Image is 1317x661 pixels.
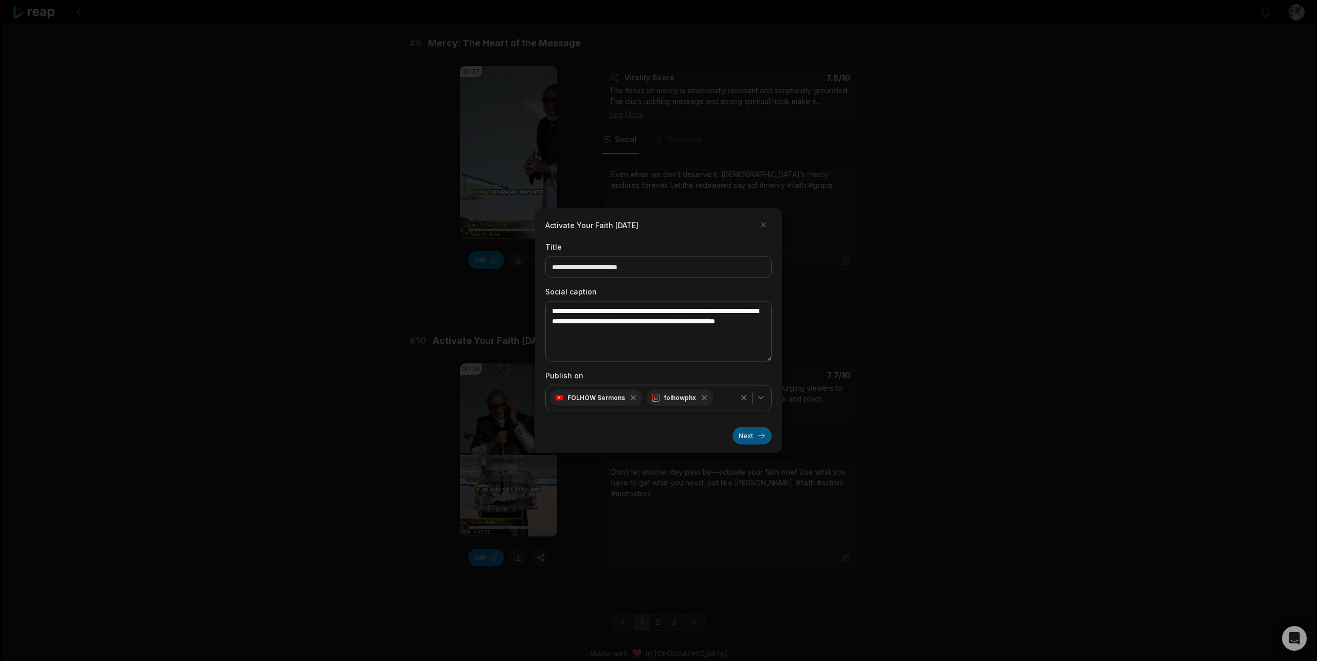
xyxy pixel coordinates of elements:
label: Title [545,241,772,252]
label: Publish on [545,370,772,381]
h2: Activate Your Faith [DATE] [545,219,638,230]
button: FOLHOW Sermonsfolhowphx [545,385,772,411]
button: Next [733,427,772,445]
label: Social caption [545,286,772,297]
div: FOLHOW Sermons [550,390,643,406]
div: folhowphx [647,390,714,406]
